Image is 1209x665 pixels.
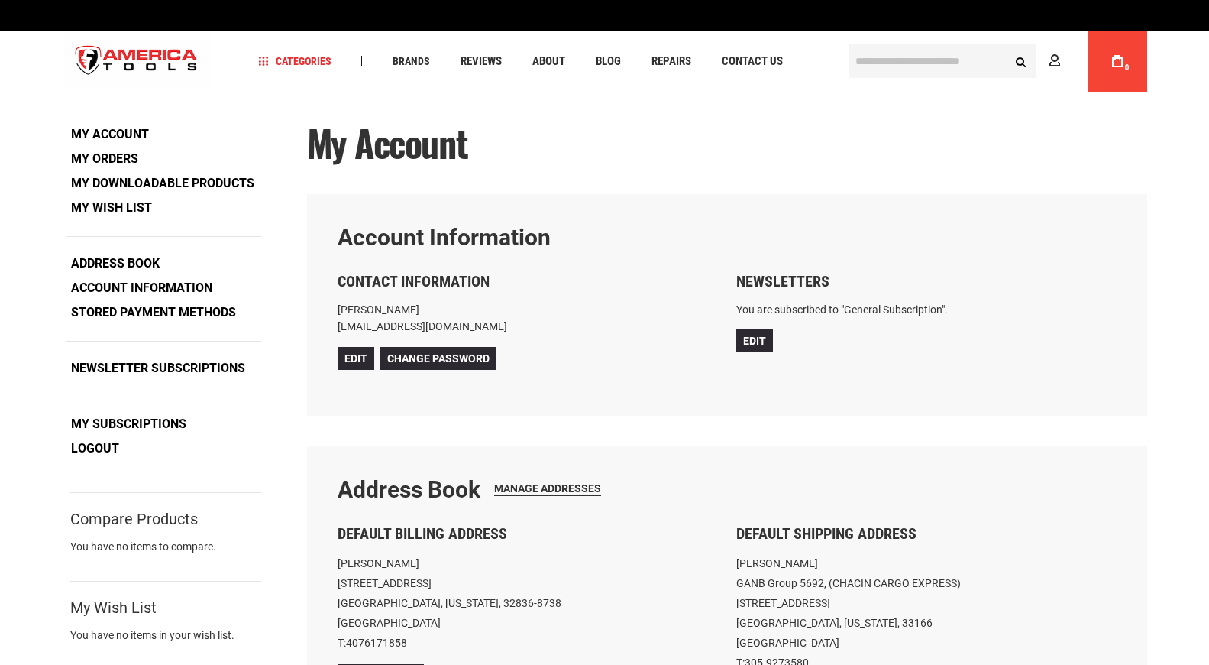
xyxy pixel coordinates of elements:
a: Stored Payment Methods [66,301,241,324]
a: Address Book [66,252,165,275]
strong: My Wish List [70,601,157,615]
a: Reviews [454,51,509,72]
strong: My Account [66,123,154,146]
span: Default Billing Address [338,524,507,543]
a: Account Information [66,277,218,300]
span: Repairs [651,56,691,67]
a: Logout [66,437,124,460]
a: Change Password [380,347,496,370]
span: Default Shipping Address [736,524,916,543]
a: My Orders [66,148,144,170]
a: 0 [1103,31,1132,92]
a: My Downloadable Products [66,172,260,195]
address: [PERSON_NAME] [STREET_ADDRESS] [GEOGRAPHIC_DATA], [US_STATE], 32836-8738 [GEOGRAPHIC_DATA] T: [338,553,718,653]
button: Search [1007,47,1036,76]
a: Blog [589,51,628,72]
a: About [525,51,572,72]
a: Categories [251,51,338,72]
a: 4076171858 [346,637,407,649]
span: Contact Information [338,272,490,290]
a: Contact Us [715,51,790,72]
span: Edit [344,352,367,365]
span: Reviews [461,56,502,67]
strong: Account Information [338,224,551,251]
span: Edit [743,335,766,347]
a: Edit [338,347,374,370]
span: Contact Us [722,56,783,67]
span: Brands [393,56,430,66]
span: 0 [1125,63,1130,72]
span: Manage Addresses [494,482,601,495]
a: Repairs [645,51,698,72]
span: Blog [596,56,621,67]
strong: Compare Products [70,512,198,526]
a: Edit [736,329,773,352]
a: Brands [386,51,437,72]
span: About [532,56,565,67]
a: store logo [63,33,211,90]
div: You have no items to compare. [70,539,261,569]
span: Newsletters [736,272,829,290]
span: Categories [258,56,331,66]
a: My Wish List [66,196,157,219]
span: My Account [307,115,468,170]
strong: Address Book [338,476,480,503]
p: [PERSON_NAME] [EMAIL_ADDRESS][DOMAIN_NAME] [338,301,718,336]
div: You have no items in your wish list. [70,628,261,643]
a: Manage Addresses [494,482,601,496]
p: You are subscribed to "General Subscription". [736,301,1117,318]
img: America Tools [63,33,211,90]
a: Newsletter Subscriptions [66,357,251,380]
a: My Subscriptions [66,413,192,436]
